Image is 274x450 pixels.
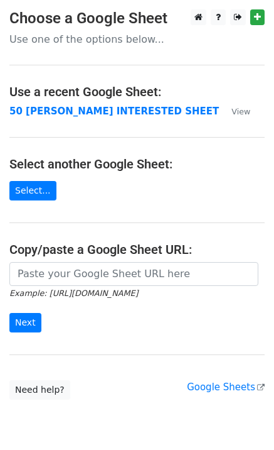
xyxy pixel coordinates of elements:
[9,288,138,298] small: Example: [URL][DOMAIN_NAME]
[9,106,219,117] a: 50 [PERSON_NAME] INTERESTED SHEET
[9,242,265,257] h4: Copy/paste a Google Sheet URL:
[231,107,250,116] small: View
[9,33,265,46] p: Use one of the options below...
[9,380,70,400] a: Need help?
[9,262,258,286] input: Paste your Google Sheet URL here
[9,181,56,200] a: Select...
[9,84,265,99] h4: Use a recent Google Sheet:
[9,156,265,172] h4: Select another Google Sheet:
[9,313,41,332] input: Next
[219,106,250,117] a: View
[9,9,265,28] h3: Choose a Google Sheet
[187,381,265,393] a: Google Sheets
